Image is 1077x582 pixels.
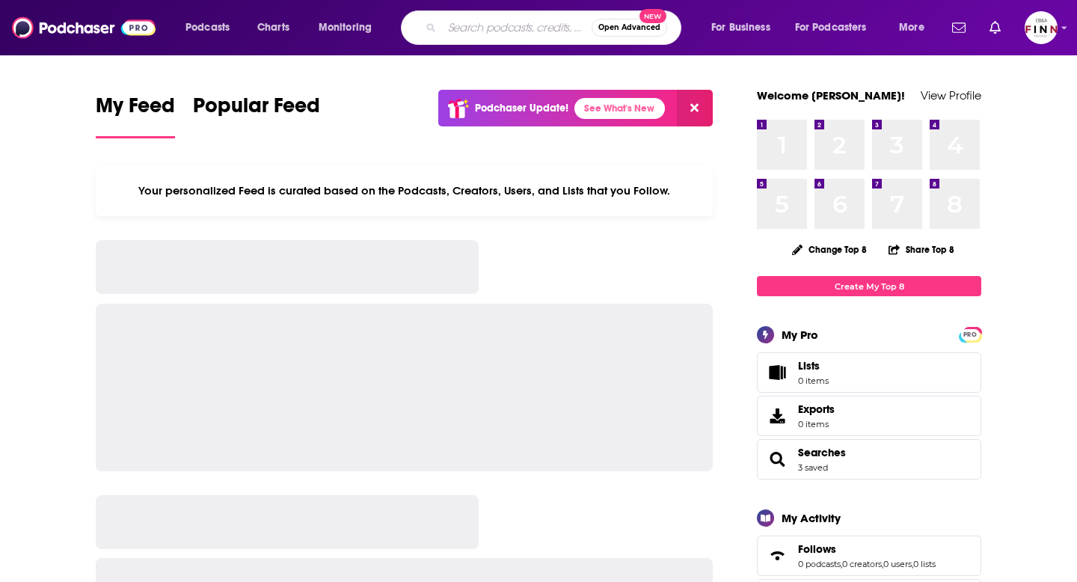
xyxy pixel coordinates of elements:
span: , [912,559,913,569]
span: PRO [961,329,979,340]
a: Follows [762,545,792,566]
a: My Feed [96,93,175,138]
a: Create My Top 8 [757,276,981,296]
span: Lists [798,359,820,373]
a: 0 lists [913,559,936,569]
span: My Feed [96,93,175,127]
a: Searches [798,446,846,459]
a: Searches [762,449,792,470]
a: 3 saved [798,462,828,473]
button: open menu [175,16,249,40]
img: Podchaser - Follow, Share and Rate Podcasts [12,13,156,42]
div: My Activity [782,511,841,525]
a: Show notifications dropdown [946,15,972,40]
p: Podchaser Update! [475,102,568,114]
a: Charts [248,16,298,40]
a: 0 creators [842,559,882,569]
a: 0 users [883,559,912,569]
span: Logged in as FINNMadison [1025,11,1058,44]
img: User Profile [1025,11,1058,44]
span: More [899,17,924,38]
div: Your personalized Feed is curated based on the Podcasts, Creators, Users, and Lists that you Follow. [96,165,713,216]
button: Show profile menu [1025,11,1058,44]
a: Lists [757,352,981,393]
button: Share Top 8 [888,235,955,264]
a: View Profile [921,88,981,102]
span: Podcasts [185,17,230,38]
span: Lists [762,362,792,383]
a: 0 podcasts [798,559,841,569]
span: New [639,9,666,23]
button: open menu [308,16,391,40]
a: Popular Feed [193,93,320,138]
span: 0 items [798,419,835,429]
span: For Podcasters [795,17,867,38]
span: Open Advanced [598,24,660,31]
span: Searches [757,439,981,480]
button: Open AdvancedNew [592,19,667,37]
span: Exports [762,405,792,426]
a: Welcome [PERSON_NAME]! [757,88,905,102]
span: , [841,559,842,569]
span: Monitoring [319,17,372,38]
span: 0 items [798,376,829,386]
div: My Pro [782,328,818,342]
span: Exports [798,402,835,416]
a: See What's New [574,98,665,119]
span: Follows [798,542,836,556]
span: Popular Feed [193,93,320,127]
a: PRO [961,328,979,340]
span: Follows [757,536,981,576]
span: Charts [257,17,289,38]
a: Exports [757,396,981,436]
span: For Business [711,17,770,38]
span: , [882,559,883,569]
a: Show notifications dropdown [984,15,1007,40]
input: Search podcasts, credits, & more... [442,16,592,40]
button: Change Top 8 [783,240,876,259]
span: Lists [798,359,829,373]
button: open menu [889,16,943,40]
button: open menu [785,16,889,40]
a: Follows [798,542,936,556]
div: Search podcasts, credits, & more... [415,10,696,45]
button: open menu [701,16,789,40]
